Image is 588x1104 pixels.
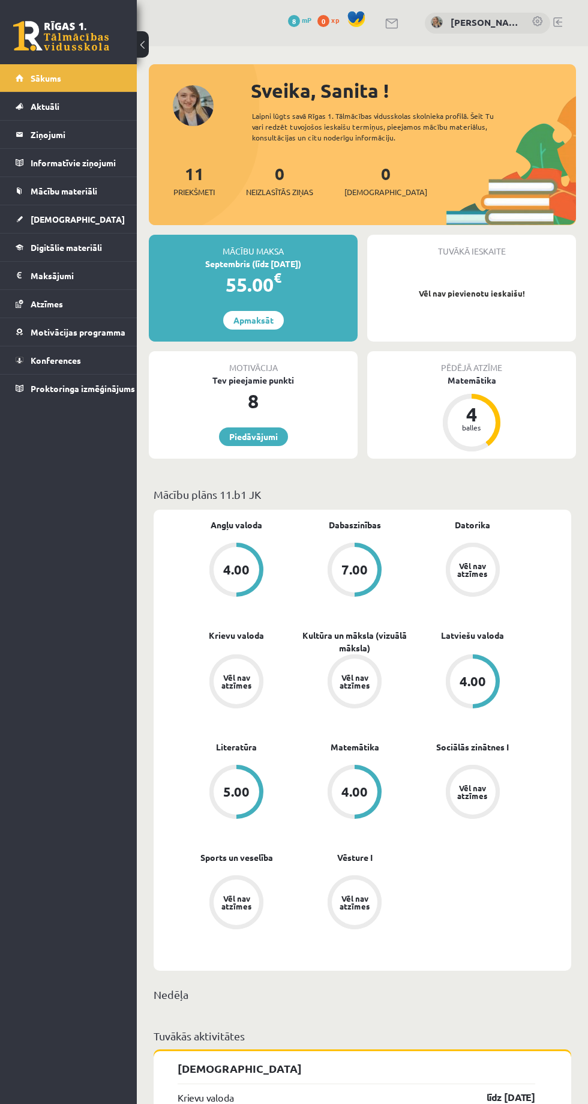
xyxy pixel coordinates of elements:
span: Aktuāli [31,101,59,112]
div: Mācību maksa [149,235,358,258]
span: Mācību materiāli [31,186,97,196]
legend: Ziņojumi [31,121,122,148]
div: 55.00 [149,270,358,299]
div: 4.00 [341,785,368,798]
legend: Informatīvie ziņojumi [31,149,122,176]
a: [DEMOGRAPHIC_DATA] [16,205,122,233]
div: Matemātika [367,374,576,387]
a: Digitālie materiāli [16,234,122,261]
span: [DEMOGRAPHIC_DATA] [31,214,125,225]
div: 7.00 [341,563,368,576]
a: Sākums [16,64,122,92]
div: Vēl nav atzīmes [338,674,371,689]
div: Motivācija [149,351,358,374]
a: Vēl nav atzīmes [178,654,296,711]
div: 4.00 [223,563,250,576]
a: Matemātika [331,741,379,753]
div: Vēl nav atzīmes [220,894,253,910]
p: Tuvākās aktivitātes [154,1028,571,1044]
div: Pēdējā atzīme [367,351,576,374]
div: Tuvākā ieskaite [367,235,576,258]
a: Vēl nav atzīmes [413,543,532,599]
a: Piedāvājumi [219,427,288,446]
span: mP [302,15,311,25]
a: Literatūra [216,741,257,753]
a: Datorika [455,519,490,531]
a: 0 xp [317,15,345,25]
div: Sveika, Sanita ! [251,76,576,105]
a: Matemātika 4 balles [367,374,576,453]
a: Latviešu valoda [441,629,504,642]
div: balles [454,424,490,431]
a: Apmaksāt [223,311,284,330]
span: xp [331,15,339,25]
a: Vēl nav atzīmes [296,654,414,711]
a: 8 mP [288,15,311,25]
a: Krievu valoda [209,629,264,642]
a: Vēl nav atzīmes [178,875,296,932]
a: Mācību materiāli [16,177,122,205]
span: Atzīmes [31,298,63,309]
a: Aktuāli [16,92,122,120]
span: Konferences [31,355,81,366]
p: Mācību plāns 11.b1 JK [154,486,571,502]
p: [DEMOGRAPHIC_DATA] [178,1060,535,1076]
span: Priekšmeti [173,186,215,198]
a: Angļu valoda [211,519,262,531]
a: Motivācijas programma [16,318,122,346]
span: € [274,269,281,286]
span: Neizlasītās ziņas [246,186,313,198]
a: Maksājumi [16,262,122,289]
a: Vēsture I [337,851,373,864]
div: Vēl nav atzīmes [338,894,371,910]
span: 0 [317,15,329,27]
div: Vēl nav atzīmes [456,784,490,800]
div: Septembris (līdz [DATE]) [149,258,358,270]
a: Sociālās zinātnes I [436,741,509,753]
a: Atzīmes [16,290,122,318]
a: Kultūra un māksla (vizuālā māksla) [296,629,414,654]
a: 7.00 [296,543,414,599]
a: Proktoringa izmēģinājums [16,375,122,402]
div: 4.00 [460,675,486,688]
span: Proktoringa izmēģinājums [31,383,135,394]
a: 4.00 [413,654,532,711]
legend: Maksājumi [31,262,122,289]
div: Laipni lūgts savā Rīgas 1. Tālmācības vidusskolas skolnieka profilā. Šeit Tu vari redzēt tuvojošo... [252,110,508,143]
span: Digitālie materiāli [31,242,102,253]
p: Nedēļa [154,986,571,1003]
a: 0Neizlasītās ziņas [246,163,313,198]
a: Sports un veselība [200,851,273,864]
a: 11Priekšmeti [173,163,215,198]
a: Ziņojumi [16,121,122,148]
span: [DEMOGRAPHIC_DATA] [344,186,427,198]
div: Vēl nav atzīmes [220,674,253,689]
a: 0[DEMOGRAPHIC_DATA] [344,163,427,198]
img: Sanita Bērziņa [431,16,443,28]
div: 8 [149,387,358,415]
div: 5.00 [223,785,250,798]
a: Vēl nav atzīmes [413,765,532,821]
a: 5.00 [178,765,296,821]
div: 4 [454,405,490,424]
a: Rīgas 1. Tālmācības vidusskola [13,21,109,51]
p: Vēl nav pievienotu ieskaišu! [373,288,570,300]
a: 4.00 [178,543,296,599]
span: Motivācijas programma [31,327,125,337]
a: [PERSON_NAME] [451,16,520,29]
a: Konferences [16,346,122,374]
span: Sākums [31,73,61,83]
a: 4.00 [296,765,414,821]
span: 8 [288,15,300,27]
a: Vēl nav atzīmes [296,875,414,932]
div: Tev pieejamie punkti [149,374,358,387]
a: Informatīvie ziņojumi [16,149,122,176]
div: Vēl nav atzīmes [456,562,490,578]
a: Dabaszinības [329,519,381,531]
